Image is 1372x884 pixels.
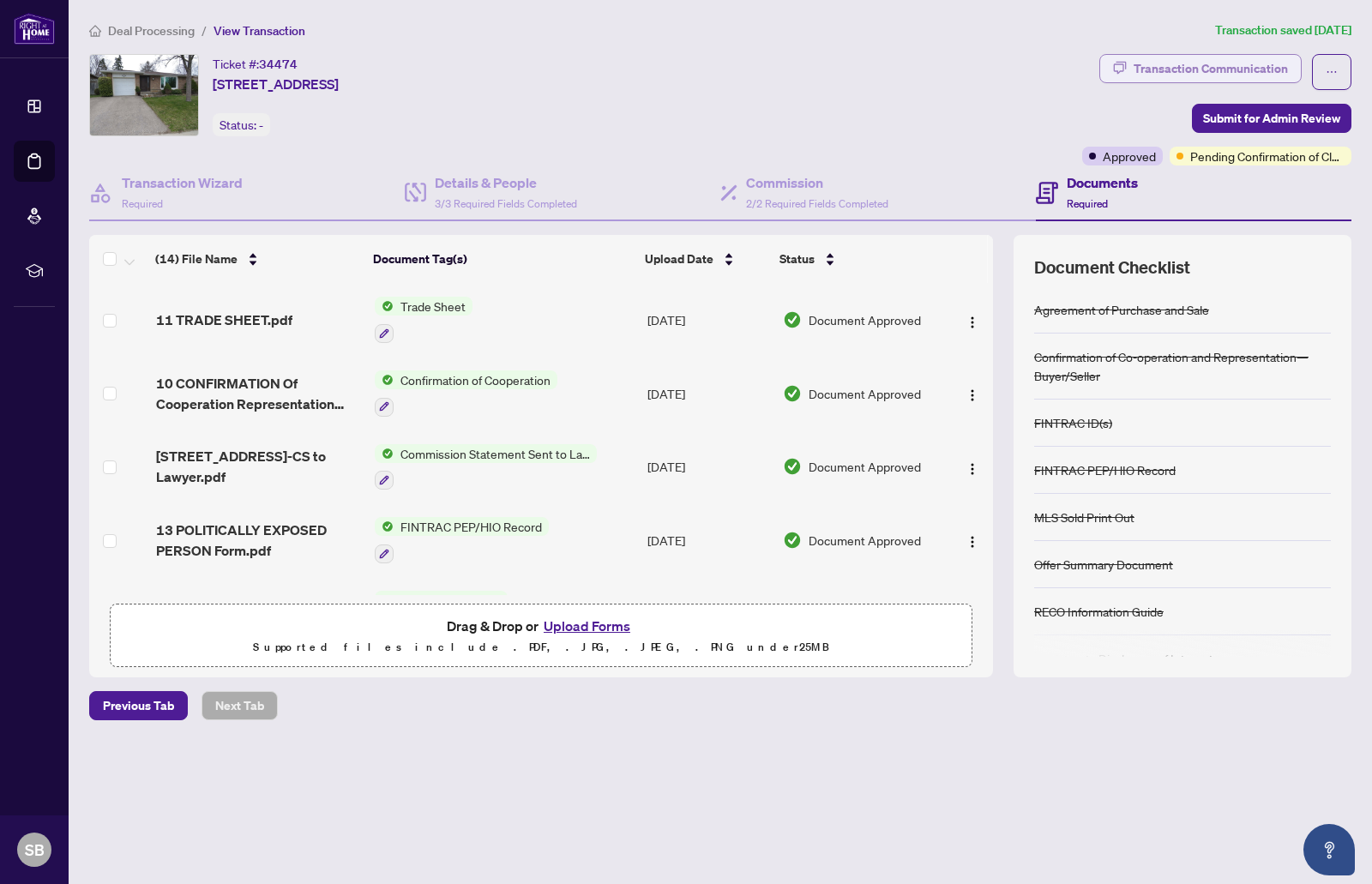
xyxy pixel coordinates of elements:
span: 10 CONFIRMATION Of Cooperation Representation Initials Needed.pdf [156,373,361,414]
td: [DATE] [641,577,776,651]
img: Logo [966,535,979,549]
span: Document Approved [809,531,921,550]
div: Agreement of Purchase and Sale [1034,300,1209,319]
img: Status Icon [375,297,394,316]
button: Logo [959,380,986,407]
img: Status Icon [375,370,394,389]
img: Document Status [783,310,802,329]
button: Logo [959,306,986,334]
div: MLS Sold Print Out [1034,508,1134,526]
button: Previous Tab [89,691,188,720]
img: Status Icon [375,444,394,463]
div: FINTRAC ID(s) [1034,413,1112,432]
span: MLS Sold Print Out [394,591,508,610]
span: home [89,25,101,37]
button: Upload Forms [539,615,635,637]
span: Pending Confirmation of Closing [1190,147,1345,165]
span: Deal Processing [108,23,195,39]
th: Document Tag(s) [366,235,638,283]
img: Logo [966,316,979,329]
span: Status [779,250,815,268]
button: Logo [959,453,986,480]
span: Required [122,197,163,210]
span: 34474 [259,57,298,72]
img: logo [14,13,55,45]
span: Drag & Drop or [447,615,635,637]
img: Document Status [783,457,802,476]
span: [STREET_ADDRESS] [213,74,339,94]
button: Transaction Communication [1099,54,1302,83]
img: Document Status [783,531,802,550]
button: Status IconCommission Statement Sent to Lawyer [375,444,597,490]
li: / [202,21,207,40]
span: Document Approved [809,310,921,329]
span: Confirmation of Cooperation [394,370,557,389]
span: Required [1067,197,1108,210]
div: Ticket #: [213,54,298,74]
span: - [259,117,263,133]
h4: Details & People [435,172,577,193]
img: Document Status [783,384,802,403]
div: Status: [213,113,270,136]
button: Open asap [1303,824,1355,875]
span: SB [25,838,45,862]
p: Supported files include .PDF, .JPG, .JPEG, .PNG under 25 MB [121,637,961,658]
td: [DATE] [641,430,776,504]
img: Status Icon [375,591,394,610]
th: Upload Date [638,235,773,283]
div: Confirmation of Co-operation and Representation—Buyer/Seller [1034,347,1331,385]
article: Transaction saved [DATE] [1215,21,1351,40]
span: Document Checklist [1034,256,1190,280]
span: ellipsis [1326,66,1338,78]
span: 3/3 Required Fields Completed [435,197,577,210]
span: 2/2 Required Fields Completed [746,197,888,210]
span: Document Approved [809,457,921,476]
div: RECO Information Guide [1034,602,1164,621]
span: FINTRAC PEP/HIO Record [394,517,549,536]
button: Status IconTrade Sheet [375,297,472,343]
span: Approved [1103,147,1156,165]
td: [DATE] [641,283,776,357]
td: [DATE] [641,357,776,430]
div: FINTRAC PEP/HIO Record [1034,460,1176,479]
span: View Transaction [214,23,305,39]
button: Next Tab [202,691,278,720]
img: Logo [966,462,979,476]
th: Status [773,235,941,283]
span: 13 POLITICALLY EXPOSED PERSON Form.pdf [156,520,361,561]
span: Submit for Admin Review [1203,105,1340,132]
span: Previous Tab [103,692,174,719]
th: (14) File Name [148,235,366,283]
span: Upload Date [645,250,713,268]
img: IMG-W12088083_1.jpg [90,55,198,135]
div: Offer Summary Document [1034,555,1173,574]
button: Status IconConfirmation of Cooperation [375,370,557,417]
h4: Documents [1067,172,1138,193]
button: Status IconFINTRAC PEP/HIO Record [375,517,549,563]
button: Status IconMLS Sold Print Out [375,591,508,637]
div: Transaction Communication [1134,55,1288,82]
span: Document Approved [809,384,921,403]
td: [DATE] [641,503,776,577]
span: Drag & Drop orUpload FormsSupported files include .PDF, .JPG, .JPEG, .PNG under25MB [111,604,972,668]
span: Commission Statement Sent to Lawyer [394,444,597,463]
span: (14) File Name [155,250,238,268]
button: Submit for Admin Review [1192,104,1351,133]
span: [STREET_ADDRESS]-CS to Lawyer.pdf [156,446,361,487]
img: Status Icon [375,517,394,536]
img: Logo [966,388,979,402]
h4: Transaction Wizard [122,172,243,193]
button: Logo [959,526,986,554]
h4: Commission [746,172,888,193]
span: 11 TRADE SHEET.pdf [156,310,292,330]
span: Trade Sheet [394,297,472,316]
